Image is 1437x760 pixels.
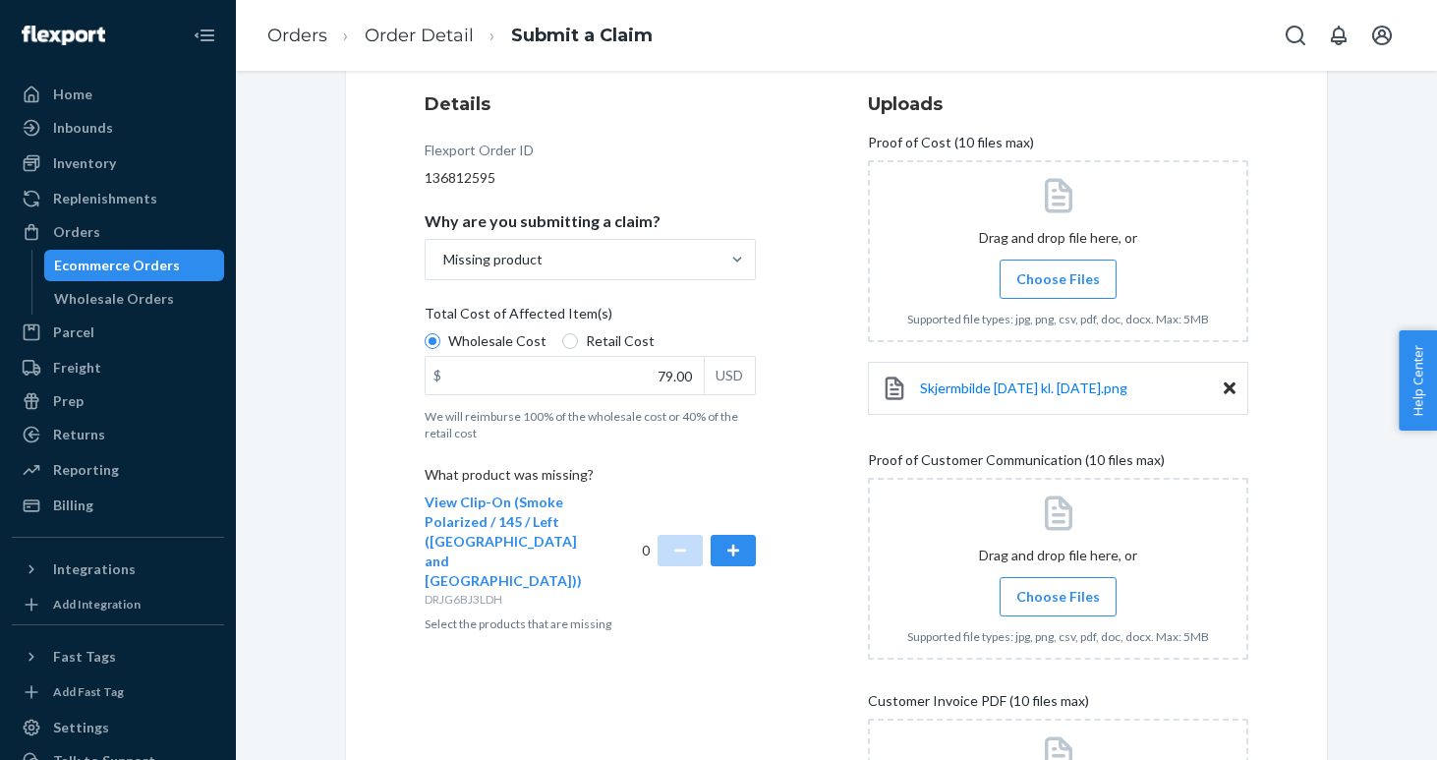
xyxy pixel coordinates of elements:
[425,304,612,331] span: Total Cost of Affected Item(s)
[426,357,449,394] div: $
[53,189,157,208] div: Replenishments
[12,490,224,521] a: Billing
[425,333,440,349] input: Wholesale Cost
[53,496,93,515] div: Billing
[425,141,534,168] div: Flexport Order ID
[53,647,116,667] div: Fast Tags
[920,380,1127,396] span: Skjermbilde [DATE] kl. [DATE].png
[44,250,225,281] a: Ecommerce Orders
[425,494,582,589] span: View Clip-On (Smoke Polarized / 145 / Left ([GEOGRAPHIC_DATA] and [GEOGRAPHIC_DATA]))
[425,211,661,231] p: Why are you submitting a claim?
[53,391,84,411] div: Prep
[425,465,756,493] p: What product was missing?
[12,680,224,704] a: Add Fast Tag
[12,554,224,585] button: Integrations
[12,641,224,672] button: Fast Tags
[425,408,756,441] p: We will reimburse 100% of the wholesale cost or 40% of the retail cost
[426,357,704,394] input: $USD
[12,712,224,743] a: Settings
[365,25,474,46] a: Order Detail
[12,112,224,144] a: Inbounds
[12,454,224,486] a: Reporting
[425,615,756,632] p: Select the products that are missing
[12,352,224,383] a: Freight
[53,460,119,480] div: Reporting
[185,16,224,55] button: Close Navigation
[12,216,224,248] a: Orders
[1016,269,1100,289] span: Choose Files
[443,250,543,269] div: Missing product
[704,357,755,394] div: USD
[12,183,224,214] a: Replenishments
[868,450,1165,478] span: Proof of Customer Communication (10 files max)
[868,691,1089,719] span: Customer Invoice PDF (10 files max)
[12,385,224,417] a: Prep
[12,147,224,179] a: Inventory
[53,596,141,613] div: Add Integration
[425,91,756,117] h3: Details
[53,559,136,579] div: Integrations
[53,222,100,242] div: Orders
[586,331,655,351] span: Retail Cost
[868,133,1034,160] span: Proof of Cost (10 files max)
[53,85,92,104] div: Home
[868,91,1248,117] h3: Uploads
[1319,16,1358,55] button: Open notifications
[642,493,757,608] div: 0
[1399,330,1437,431] button: Help Center
[44,283,225,315] a: Wholesale Orders
[12,593,224,616] a: Add Integration
[441,250,443,269] input: Why are you submitting a claim?Missing product
[12,419,224,450] a: Returns
[12,79,224,110] a: Home
[53,683,124,700] div: Add Fast Tag
[54,256,180,275] div: Ecommerce Orders
[267,25,327,46] a: Orders
[1276,16,1315,55] button: Open Search Box
[425,591,591,608] p: DRJG6BJ3LDH
[448,331,546,351] span: Wholesale Cost
[511,25,653,46] a: Submit a Claim
[53,358,101,378] div: Freight
[53,718,109,737] div: Settings
[53,425,105,444] div: Returns
[562,333,578,349] input: Retail Cost
[920,379,1127,398] a: Skjermbilde [DATE] kl. [DATE].png
[1362,16,1402,55] button: Open account menu
[54,289,174,309] div: Wholesale Orders
[425,168,756,188] div: 136812595
[12,317,224,348] a: Parcel
[252,7,668,65] ol: breadcrumbs
[22,26,105,45] img: Flexport logo
[53,118,113,138] div: Inbounds
[53,153,116,173] div: Inventory
[53,322,94,342] div: Parcel
[1016,587,1100,607] span: Choose Files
